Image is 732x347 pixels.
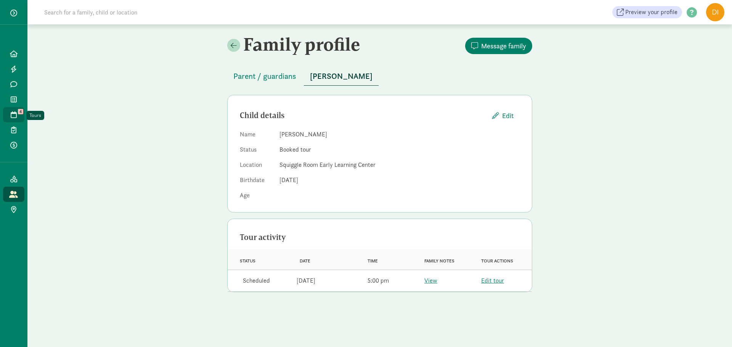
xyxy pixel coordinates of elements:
button: [PERSON_NAME] [304,67,379,86]
a: [PERSON_NAME] [304,72,379,81]
dt: Status [240,145,273,157]
h2: Family profile [227,34,378,55]
span: Parent / guardians [233,70,296,82]
dt: Name [240,130,273,142]
dt: Age [240,191,273,200]
span: Edit [502,110,514,121]
span: 4 [18,109,23,114]
span: Status [240,258,255,264]
span: Tour actions [481,258,513,264]
iframe: Chat Widget [694,310,732,347]
span: [PERSON_NAME] [310,70,372,82]
span: Preview your profile [625,8,677,17]
button: Parent / guardians [227,67,302,85]
div: Child details [240,109,486,122]
button: Edit [486,107,520,124]
dd: Squiggle Room Early Learning Center [279,160,520,170]
dd: [PERSON_NAME] [279,130,520,139]
input: Search for a family, child or location [40,5,254,20]
a: 4 [3,107,24,122]
div: Scheduled [243,276,270,285]
div: 5:00 pm [368,276,389,285]
span: [DATE] [279,176,298,184]
span: Family notes [424,258,454,264]
a: View [424,277,437,285]
div: Tour activity [240,231,520,243]
span: Date [300,258,310,264]
dd: Booked tour [279,145,520,154]
span: Message family [481,41,526,51]
div: Tours [29,112,41,119]
button: Message family [465,38,532,54]
a: Parent / guardians [227,72,302,81]
dt: Birthdate [240,176,273,188]
dt: Location [240,160,273,173]
div: [DATE] [297,276,315,285]
span: Time [368,258,378,264]
a: Edit tour [481,277,504,285]
a: Preview your profile [612,6,682,18]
